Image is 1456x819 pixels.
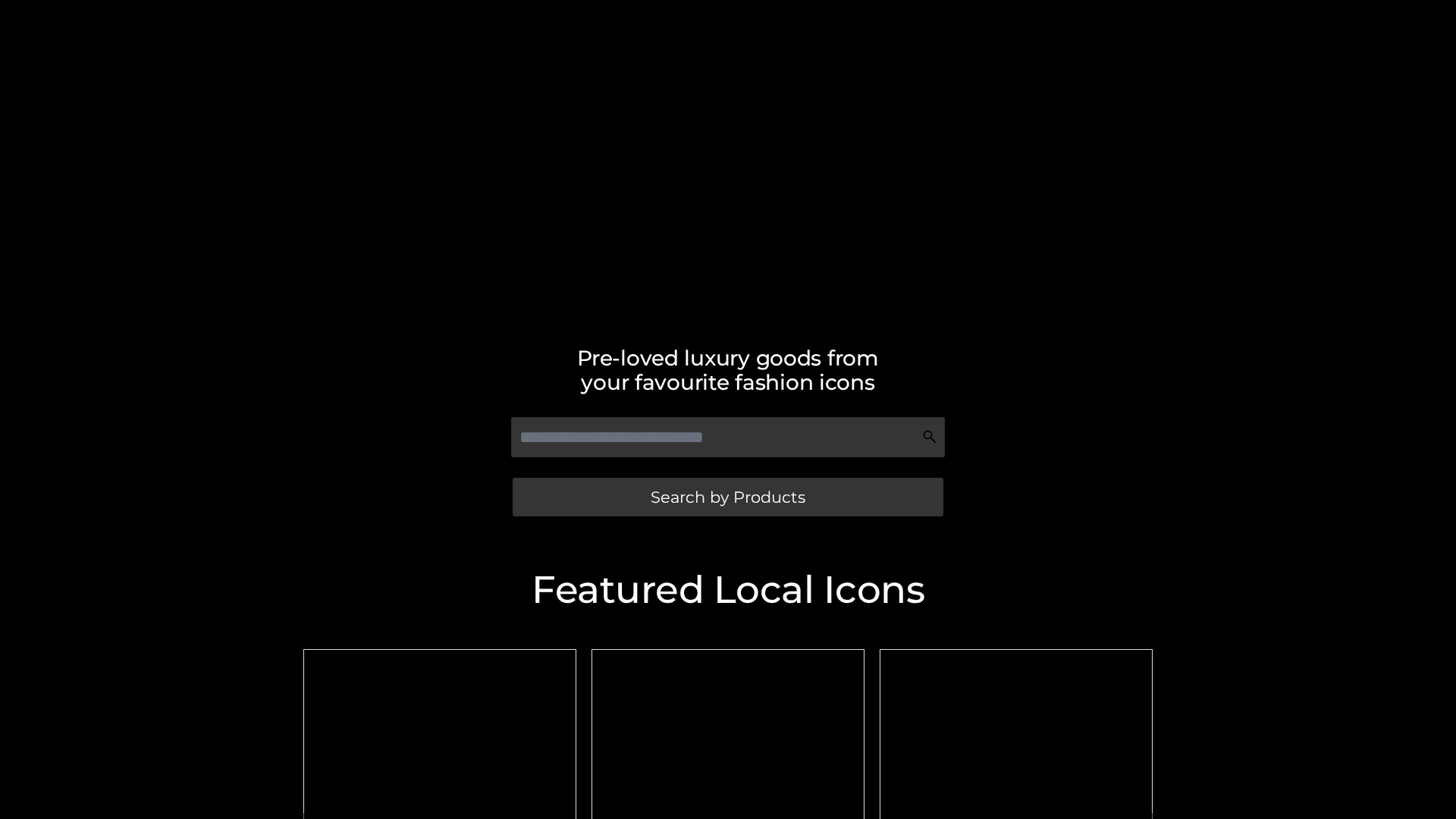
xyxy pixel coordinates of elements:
[296,346,1160,394] h2: Pre-loved luxury goods from your favourite fashion icons
[513,478,943,516] a: Search by Products
[651,489,805,505] span: Search by Products
[296,571,1160,609] h2: Featured Local Icons​
[922,429,937,444] img: Search Icon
